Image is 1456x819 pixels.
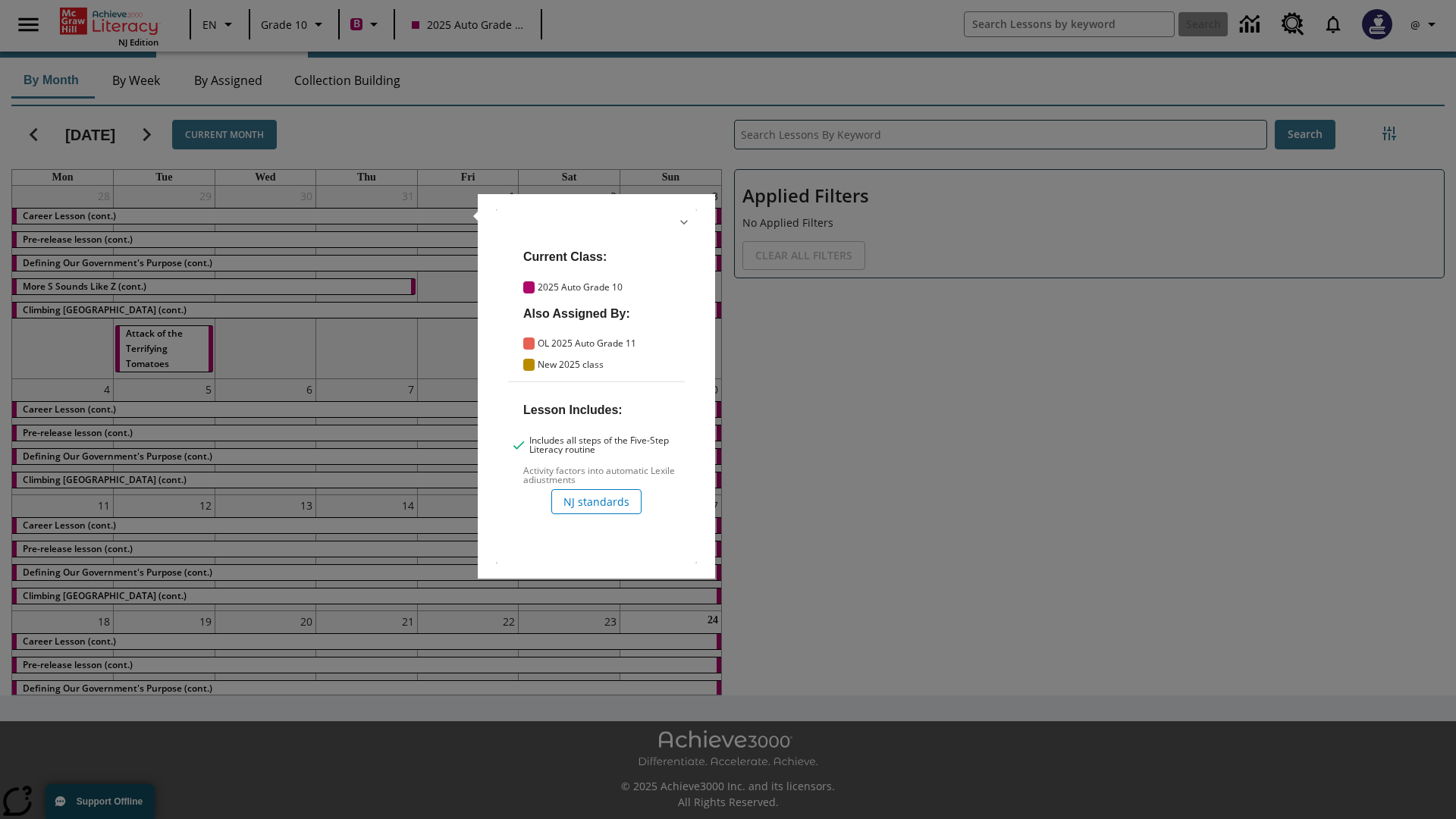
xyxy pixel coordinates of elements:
[563,494,629,510] span: NJ standards
[496,209,697,563] div: lesson details
[523,400,685,419] h6: Lesson Includes:
[523,247,685,266] h6: Current Class:
[538,283,685,292] span: 2025 Auto Grade 10
[551,489,642,514] button: NJ standards
[673,211,695,234] button: Hide Details
[529,436,685,454] span: Includes all steps of the Five-Step Literacy routine
[523,466,685,485] span: Activity factors into automatic Lexile adjustments
[538,360,685,369] span: New 2025 class
[523,304,685,323] h6: Also Assigned By:
[538,339,685,348] span: OL 2025 Auto Grade 11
